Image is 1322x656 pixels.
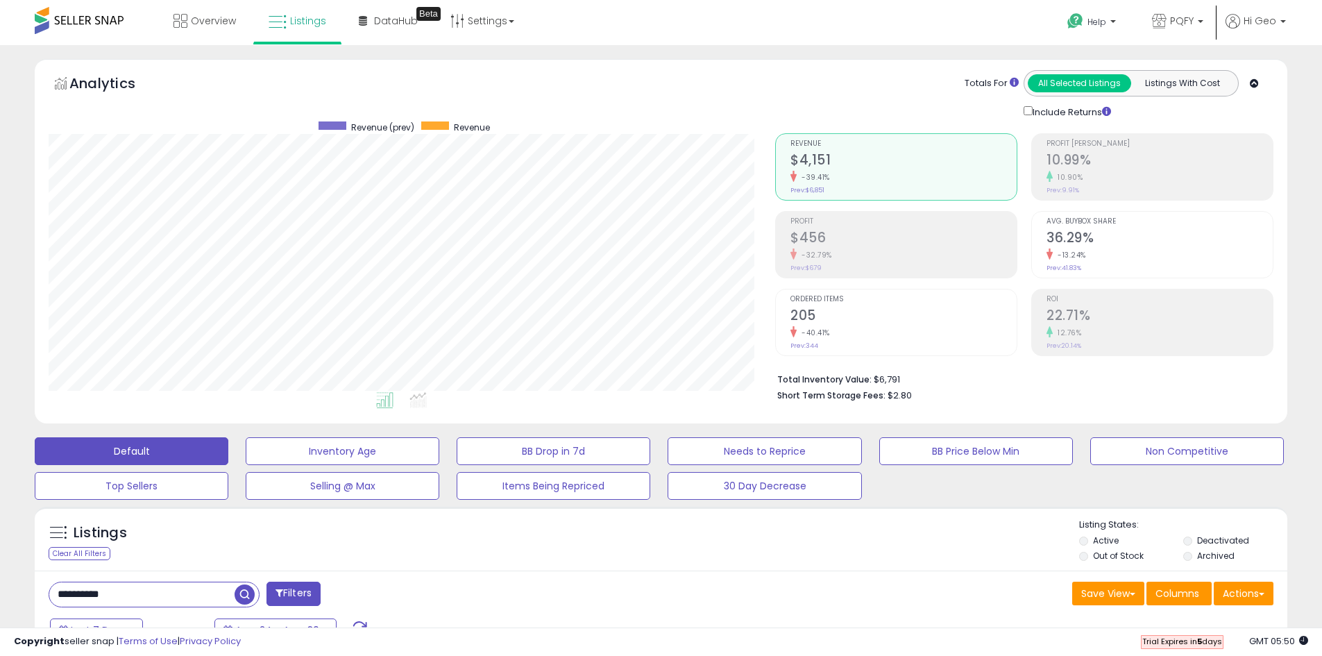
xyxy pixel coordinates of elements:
small: Prev: $6,851 [790,186,824,194]
div: Include Returns [1013,103,1128,119]
span: Revenue [454,121,490,133]
button: Columns [1146,582,1212,605]
b: Total Inventory Value: [777,373,872,385]
small: Prev: 41.83% [1046,264,1081,272]
div: seller snap | | [14,635,241,648]
button: Aug-24 - Aug-30 [214,619,337,642]
h2: 22.71% [1046,308,1273,326]
small: -13.24% [1053,250,1086,260]
button: Listings With Cost [1130,74,1234,92]
label: Out of Stock [1093,550,1144,562]
h5: Listings [74,523,127,543]
span: Overview [191,14,236,28]
small: -39.41% [797,172,830,183]
div: Clear All Filters [49,547,110,560]
a: Privacy Policy [180,634,241,648]
h5: Analytics [69,74,162,96]
span: Trial Expires in days [1142,636,1222,647]
span: 2025-09-7 05:50 GMT [1249,634,1308,648]
button: 30 Day Decrease [668,472,861,500]
small: -40.41% [797,328,830,338]
span: Revenue (prev) [351,121,414,133]
button: Non Competitive [1090,437,1284,465]
div: Tooltip anchor [416,7,441,21]
b: 5 [1197,636,1202,647]
li: $6,791 [777,370,1263,387]
span: Avg. Buybox Share [1046,218,1273,226]
button: BB Drop in 7d [457,437,650,465]
button: Top Sellers [35,472,228,500]
div: Totals For [965,77,1019,90]
h2: 10.99% [1046,152,1273,171]
label: Active [1093,535,1119,546]
label: Archived [1197,550,1235,562]
button: Last 7 Days [50,619,143,642]
span: Hi Geo [1244,14,1276,28]
small: 12.76% [1053,328,1081,338]
span: Profit [PERSON_NAME] [1046,140,1273,148]
span: Help [1087,16,1106,28]
small: Prev: 344 [790,342,818,350]
span: DataHub [374,14,418,28]
small: 10.90% [1053,172,1083,183]
button: Save View [1072,582,1144,605]
span: Profit [790,218,1017,226]
a: Help [1056,2,1130,45]
h2: $4,151 [790,152,1017,171]
a: Terms of Use [119,634,178,648]
small: -32.79% [797,250,832,260]
button: Selling @ Max [246,472,439,500]
label: Deactivated [1197,535,1249,546]
small: Prev: 9.91% [1046,186,1079,194]
span: Columns [1155,587,1199,600]
b: Short Term Storage Fees: [777,389,885,401]
button: Actions [1214,582,1273,605]
span: Listings [290,14,326,28]
i: Get Help [1067,12,1084,30]
button: BB Price Below Min [879,437,1073,465]
a: Hi Geo [1226,14,1286,45]
span: Aug-24 - Aug-30 [235,623,319,637]
span: $2.80 [888,389,912,402]
button: Default [35,437,228,465]
span: ROI [1046,296,1273,303]
button: All Selected Listings [1028,74,1131,92]
span: PQFY [1170,14,1194,28]
button: Inventory Age [246,437,439,465]
button: Needs to Reprice [668,437,861,465]
span: Compared to: [145,625,209,638]
p: Listing States: [1079,519,1287,532]
small: Prev: $679 [790,264,822,272]
h2: 36.29% [1046,230,1273,249]
span: Ordered Items [790,296,1017,303]
small: Prev: 20.14% [1046,342,1081,350]
strong: Copyright [14,634,65,648]
span: Revenue [790,140,1017,148]
span: Last 7 Days [71,623,126,637]
button: Filters [266,582,321,606]
button: Items Being Repriced [457,472,650,500]
h2: $456 [790,230,1017,249]
h2: 205 [790,308,1017,326]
